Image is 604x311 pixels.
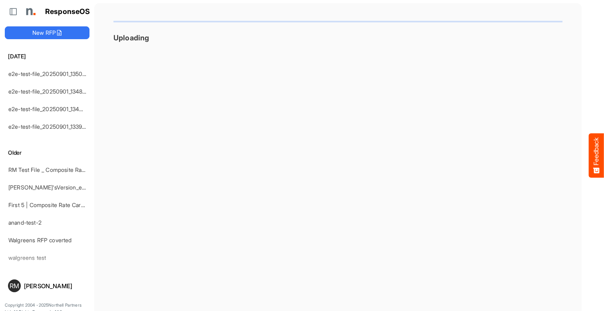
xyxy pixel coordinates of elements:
span: RM [10,283,19,289]
a: Walgreens RFP coverted [8,237,72,243]
a: anand-test-2 [8,219,42,226]
a: [PERSON_NAME]'sVersion_e2e-test-file_20250604_111803 [8,184,158,191]
h1: ResponseOS [45,8,90,16]
img: Northell [22,4,38,20]
h6: [DATE] [5,52,89,61]
a: e2e-test-file_20250901_133907 [8,123,89,130]
button: New RFP [5,26,89,39]
button: Feedback [589,134,604,178]
h6: Older [5,148,89,157]
a: First 5 | Composite Rate Card [DATE] [8,201,103,208]
a: e2e-test-file_20250901_134038 [8,106,89,112]
div: [PERSON_NAME] [24,283,86,289]
h3: Uploading [113,34,562,42]
a: e2e-test-file_20250901_135040 [8,70,90,77]
a: RM Test File _ Composite Rate Card [DATE]-test-edited [8,166,150,173]
a: e2e-test-file_20250901_134816 [8,88,88,95]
